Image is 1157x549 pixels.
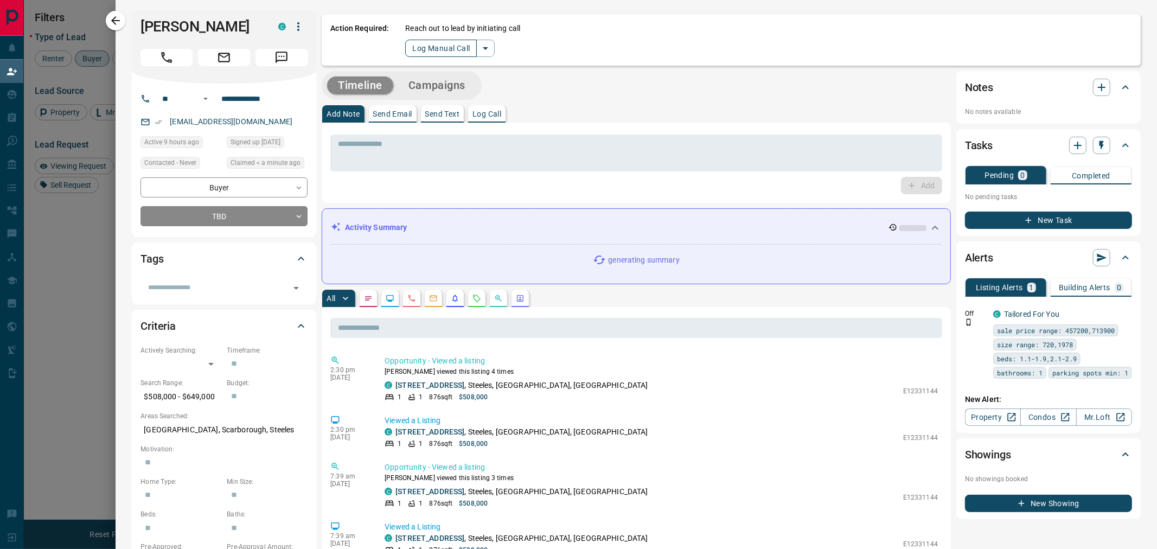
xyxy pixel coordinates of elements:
a: Property [965,408,1021,426]
p: generating summary [608,254,679,266]
p: E12331144 [903,493,938,502]
span: Claimed < a minute ago [231,157,301,168]
div: condos.ca [993,310,1001,318]
span: Call [140,49,193,66]
button: New Task [965,212,1132,229]
div: Sun Sep 14 2025 [227,136,308,151]
h2: Showings [965,446,1011,463]
button: Open [289,280,304,296]
a: Condos [1020,408,1076,426]
div: Tags [140,246,308,272]
svg: Notes [364,294,373,303]
span: bathrooms: 1 [997,367,1043,378]
button: Log Manual Call [405,40,477,57]
p: 0 [1117,284,1121,291]
p: Action Required: [330,23,389,57]
p: 1 [398,499,401,508]
a: [EMAIL_ADDRESS][DOMAIN_NAME] [170,117,292,126]
span: Signed up [DATE] [231,137,280,148]
p: E12331144 [903,433,938,443]
p: Add Note [327,110,360,118]
h1: [PERSON_NAME] [140,18,262,35]
p: 1 [398,439,401,449]
div: Buyer [140,177,308,197]
p: Baths: [227,509,308,519]
p: No notes available [965,107,1132,117]
span: parking spots min: 1 [1052,367,1128,378]
p: No pending tasks [965,189,1132,205]
h2: Tags [140,250,163,267]
p: Viewed a Listing [385,521,938,533]
p: Motivation: [140,444,308,454]
div: Notes [965,74,1132,100]
p: 876 sqft [430,499,453,508]
div: Tasks [965,132,1132,158]
p: Send Text [425,110,460,118]
a: [STREET_ADDRESS] [395,381,464,390]
p: 1 [419,439,423,449]
div: Showings [965,442,1132,468]
p: Viewed a Listing [385,415,938,426]
span: beds: 1.1-1.9,2.1-2.9 [997,353,1077,364]
div: Alerts [965,245,1132,271]
span: Contacted - Never [144,157,196,168]
p: 0 [1020,171,1025,179]
p: Home Type: [140,477,221,487]
a: Tailored For You [1004,310,1059,318]
p: Actively Searching: [140,346,221,355]
p: 1 [1030,284,1034,291]
p: [PERSON_NAME] viewed this listing 4 times [385,367,938,376]
svg: Agent Actions [516,294,525,303]
h2: Criteria [140,317,176,335]
button: Timeline [327,76,393,94]
p: 7:39 am [330,473,368,480]
p: 7:39 am [330,532,368,540]
p: , Steeles, [GEOGRAPHIC_DATA], [GEOGRAPHIC_DATA] [395,426,648,438]
div: Mon Sep 15 2025 [227,157,308,172]
p: Reach out to lead by initiating call [405,23,520,34]
p: No showings booked [965,474,1132,484]
div: split button [405,40,495,57]
svg: Opportunities [494,294,503,303]
p: Areas Searched: [140,411,308,421]
p: [DATE] [330,540,368,547]
p: [PERSON_NAME] viewed this listing 3 times [385,473,938,483]
p: [GEOGRAPHIC_DATA], Scarborough, Steeles [140,421,308,439]
p: $508,000 [459,392,488,402]
p: Log Call [472,110,501,118]
p: Opportunity - Viewed a listing [385,462,938,473]
p: 1 [398,392,401,402]
p: New Alert: [965,394,1132,405]
p: All [327,295,335,302]
p: [DATE] [330,374,368,381]
p: Opportunity - Viewed a listing [385,355,938,367]
p: 2:30 pm [330,366,368,374]
h2: Alerts [965,249,993,266]
svg: Calls [407,294,416,303]
p: Listing Alerts [976,284,1023,291]
a: Mr.Loft [1076,408,1132,426]
svg: Email Verified [155,118,162,126]
p: Pending [985,171,1014,179]
div: condos.ca [385,534,392,542]
p: , Steeles, [GEOGRAPHIC_DATA], [GEOGRAPHIC_DATA] [395,533,648,544]
div: TBD [140,206,308,226]
a: [STREET_ADDRESS] [395,487,464,496]
svg: Listing Alerts [451,294,459,303]
p: E12331144 [903,386,938,396]
a: [STREET_ADDRESS] [395,534,464,542]
button: New Showing [965,495,1132,512]
p: Min Size: [227,477,308,487]
div: condos.ca [278,23,286,30]
p: 1 [419,499,423,508]
p: $508,000 [459,499,488,508]
p: 1 [419,392,423,402]
h2: Notes [965,79,993,96]
p: 2:30 pm [330,426,368,433]
button: Open [199,92,212,105]
p: [DATE] [330,433,368,441]
div: Mon Sep 15 2025 [140,136,221,151]
p: $508,000 - $649,000 [140,388,221,406]
p: Search Range: [140,378,221,388]
span: Active 9 hours ago [144,137,199,148]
